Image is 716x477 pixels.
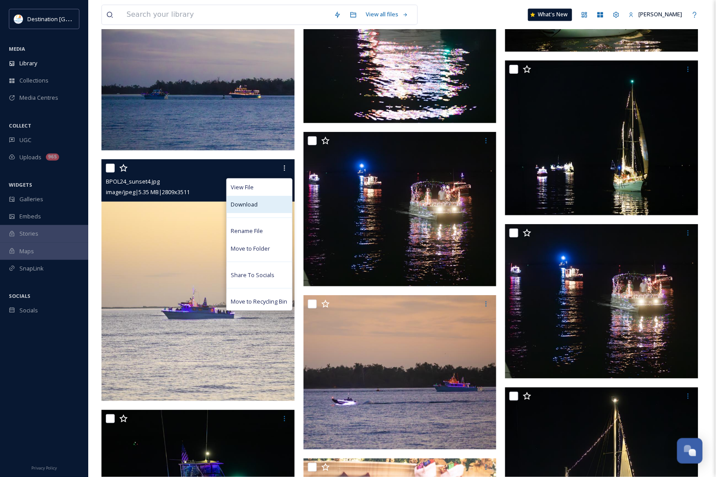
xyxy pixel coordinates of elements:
span: [PERSON_NAME] [639,10,682,18]
a: Privacy Policy [31,462,57,473]
input: Search your library [122,5,330,24]
span: Download [231,200,258,209]
span: image/jpeg | 5.35 MB | 2809 x 3511 [106,188,190,196]
span: UGC [19,136,31,144]
img: BPOL24_floats_08.jpg [505,60,698,215]
span: Embeds [19,212,41,221]
span: BPOL24_sunset4.jpg [106,177,160,185]
span: Privacy Policy [31,465,57,471]
span: Socials [19,306,38,315]
span: SnapLink [19,264,44,273]
span: SOCIALS [9,293,30,299]
span: WIDGETS [9,181,32,188]
div: 965 [46,154,59,161]
span: Rename File [231,227,263,235]
span: Library [19,59,37,68]
span: Stories [19,229,38,238]
span: Destination [GEOGRAPHIC_DATA] [27,15,115,23]
a: View all files [361,6,413,23]
a: [PERSON_NAME] [624,6,687,23]
span: Collections [19,76,49,85]
a: What's New [528,8,572,21]
span: Media Centres [19,94,58,102]
span: Move to Recycling Bin [231,297,288,306]
button: Open Chat [677,438,703,464]
img: BPOL24_sunset5.jpg [304,295,497,450]
span: Uploads [19,153,41,162]
span: MEDIA [9,45,25,52]
img: download.png [14,15,23,23]
span: Share To Socials [231,271,275,279]
span: COLLECT [9,122,31,129]
span: Galleries [19,195,43,203]
span: Maps [19,247,34,255]
img: BPOL24_6_20_01.jpg [505,224,698,379]
span: View File [231,183,254,192]
img: BPOL24_20_01.jpg [304,132,497,286]
img: BPOL24_sunset4.jpg [101,159,295,401]
span: Move to Folder [231,244,270,253]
